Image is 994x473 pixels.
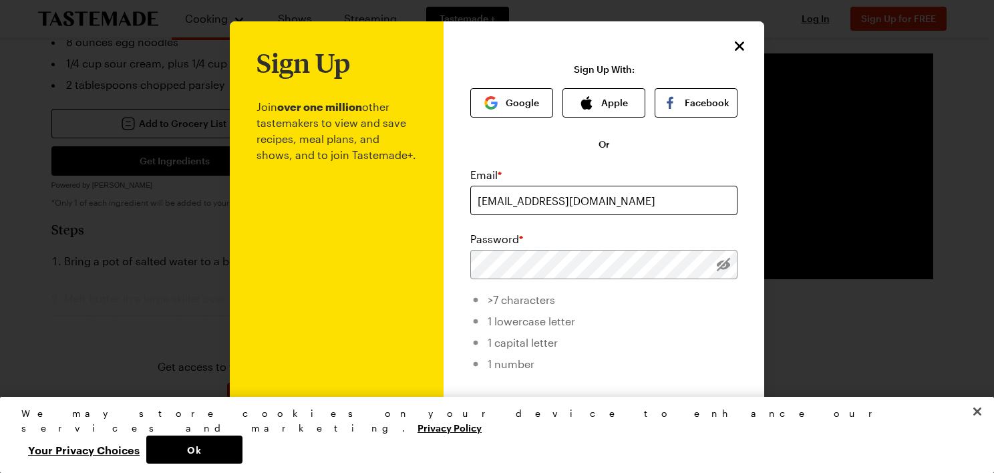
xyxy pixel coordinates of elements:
button: Google [470,88,553,118]
button: Apple [562,88,645,118]
span: 1 capital letter [488,336,558,349]
div: We may store cookies on your device to enhance our services and marketing. [21,406,961,436]
button: Close [963,397,992,426]
b: over one million [277,100,362,113]
p: Sign Up With: [574,64,635,75]
span: 1 lowercase letter [488,315,575,327]
button: Facebook [655,88,737,118]
a: More information about your privacy, opens in a new tab [418,421,482,434]
button: Your Privacy Choices [21,436,146,464]
label: Password [470,231,523,247]
span: 1 number [488,357,534,370]
button: Ok [146,436,242,464]
button: Close [731,37,748,55]
div: Privacy [21,406,961,464]
label: Email [470,167,502,183]
span: Or [599,138,610,151]
h1: Sign Up [257,48,350,77]
span: >7 characters [488,293,555,306]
